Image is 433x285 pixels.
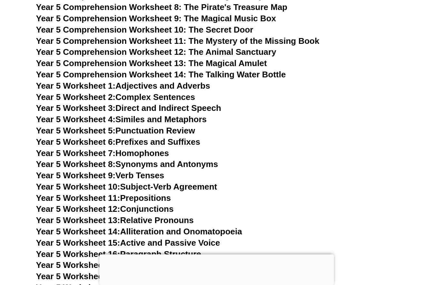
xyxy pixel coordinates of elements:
[36,58,267,68] a: Year 5 Comprehension Worksheet 13: The Magical Amulet
[36,227,242,236] a: Year 5 Worksheet 14:Alliteration and Onomatopoeia
[99,254,334,283] iframe: Advertisement
[36,126,195,135] a: Year 5 Worksheet 5:Punctuation Review
[401,254,433,285] iframe: Chat Widget
[36,271,219,281] a: Year 5 Worksheet 18:Comprehension Practice
[36,204,120,214] span: Year 5 Worksheet 12:
[36,103,116,113] span: Year 5 Worksheet 3:
[36,2,288,12] a: Year 5 Comprehension Worksheet 8: The Pirate's Treasure Map
[36,271,120,281] span: Year 5 Worksheet 18:
[36,25,253,34] a: Year 5 Comprehension Worksheet 10: The Secret Door
[36,148,169,158] a: Year 5 Worksheet 7:Homophones
[36,238,120,248] span: Year 5 Worksheet 15:
[36,36,320,46] a: Year 5 Comprehension Worksheet 11: The Mystery of the Missing Book
[36,171,164,180] a: Year 5 Worksheet 9:Verb Tenses
[36,215,120,225] span: Year 5 Worksheet 13:
[36,215,194,225] a: Year 5 Worksheet 13:Relative Pronouns
[36,81,116,91] span: Year 5 Worksheet 1:
[36,204,174,214] a: Year 5 Worksheet 12:Conjunctions
[36,137,116,147] span: Year 5 Worksheet 6:
[36,14,276,23] a: Year 5 Comprehension Worksheet 9: The Magical Music Box
[36,159,218,169] a: Year 5 Worksheet 8:Synonyms and Antonyms
[36,182,217,192] a: Year 5 Worksheet 10:Subject-Verb Agreement
[36,260,172,270] a: Year 5 Worksheet 17:Contractions
[36,249,201,259] a: Year 5 Worksheet 16:Paragraph Structure
[36,81,210,91] a: Year 5 Worksheet 1:Adjectives and Adverbs
[36,114,207,124] a: Year 5 Worksheet 4:Similes and Metaphors
[36,137,200,147] a: Year 5 Worksheet 6:Prefixes and Suffixes
[36,171,116,180] span: Year 5 Worksheet 9:
[36,126,116,135] span: Year 5 Worksheet 5:
[36,47,276,57] a: Year 5 Comprehension Worksheet 12: The Animal Sanctuary
[36,114,116,124] span: Year 5 Worksheet 4:
[36,227,120,236] span: Year 5 Worksheet 14:
[36,70,286,79] a: Year 5 Comprehension Worksheet 14: The Talking Water Bottle
[36,103,221,113] a: Year 5 Worksheet 3:Direct and Indirect Speech
[36,238,220,248] a: Year 5 Worksheet 15:Active and Passive Voice
[36,193,120,203] span: Year 5 Worksheet 11:
[36,159,116,169] span: Year 5 Worksheet 8:
[36,193,171,203] a: Year 5 Worksheet 11:Prepositions
[36,92,195,102] a: Year 5 Worksheet 2:Complex Sentences
[36,148,116,158] span: Year 5 Worksheet 7:
[36,182,120,192] span: Year 5 Worksheet 10:
[36,260,120,270] span: Year 5 Worksheet 17:
[36,92,116,102] span: Year 5 Worksheet 2:
[36,249,120,259] span: Year 5 Worksheet 16:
